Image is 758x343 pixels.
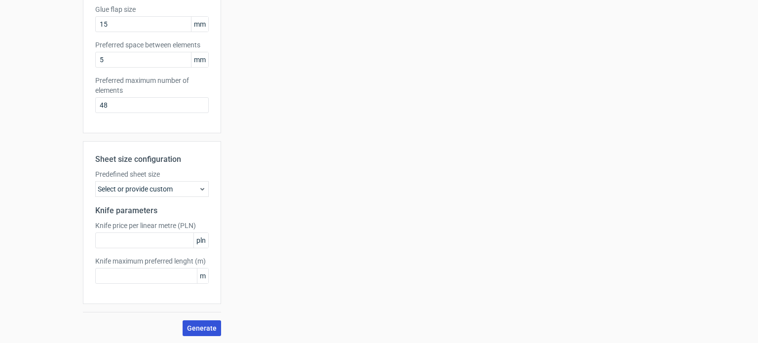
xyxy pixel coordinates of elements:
label: Predefined sheet size [95,169,209,179]
label: Knife price per linear metre (PLN) [95,221,209,230]
label: Knife maximum preferred lenght (m) [95,256,209,266]
span: mm [191,17,208,32]
span: m [197,268,208,283]
h2: Knife parameters [95,205,209,217]
button: Generate [183,320,221,336]
label: Glue flap size [95,4,209,14]
h2: Sheet size configuration [95,153,209,165]
div: Select or provide custom [95,181,209,197]
label: Preferred space between elements [95,40,209,50]
label: Preferred maximum number of elements [95,76,209,95]
span: mm [191,52,208,67]
span: pln [193,233,208,248]
span: Generate [187,325,217,332]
